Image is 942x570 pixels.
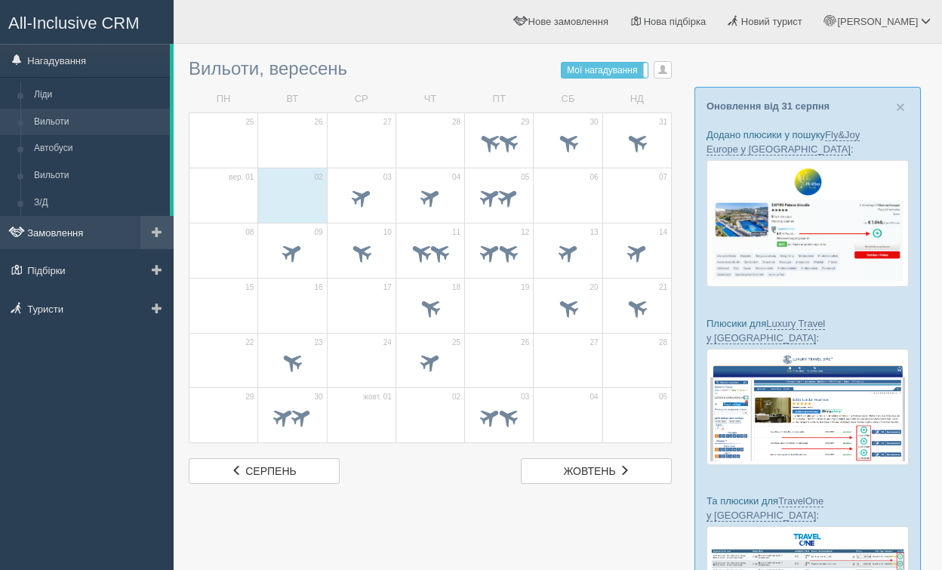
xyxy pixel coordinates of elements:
span: 27 [590,337,599,348]
span: 20 [590,282,599,293]
p: Додано плюсики у пошуку : [706,128,909,156]
span: 18 [452,282,460,293]
span: 08 [245,227,254,238]
span: 14 [659,227,667,238]
span: 21 [659,282,667,293]
h3: Вильоти, вересень [189,59,672,79]
td: НД [602,86,671,112]
td: ПТ [465,86,534,112]
span: 02 [314,172,322,183]
span: All-Inclusive CRM [8,14,140,32]
span: 17 [383,282,392,293]
span: 26 [521,337,529,348]
span: 30 [590,117,599,128]
span: 24 [383,337,392,348]
span: 16 [314,282,322,293]
span: 26 [314,117,322,128]
td: СР [327,86,396,112]
span: 22 [245,337,254,348]
span: [PERSON_NAME] [837,16,918,27]
a: Вильоти [27,109,170,136]
a: Оновлення від 31 серпня [706,100,830,112]
span: 28 [452,117,460,128]
span: 25 [452,337,460,348]
span: 25 [245,117,254,128]
img: fly-joy-de-proposal-crm-for-travel-agency.png [706,160,909,287]
a: Luxury Travel у [GEOGRAPHIC_DATA] [706,318,825,344]
span: 02 [452,392,460,402]
span: 29 [245,392,254,402]
span: 15 [245,282,254,293]
span: 09 [314,227,322,238]
span: 04 [590,392,599,402]
span: × [896,98,905,116]
span: 13 [590,227,599,238]
span: 30 [314,392,322,402]
span: жовтень [564,465,616,477]
span: 03 [383,172,392,183]
span: 29 [521,117,529,128]
img: luxury-travel-%D0%BF%D0%BE%D0%B4%D0%B1%D0%BE%D1%80%D0%BA%D0%B0-%D1%81%D1%80%D0%BC-%D0%B4%D0%BB%D1... [706,349,909,465]
a: жовтень [521,458,672,484]
a: All-Inclusive CRM [1,1,173,42]
td: ВТ [258,86,327,112]
span: жовт. 01 [363,392,392,402]
span: Мої нагадування [567,65,637,75]
span: 05 [659,392,667,402]
td: ЧТ [396,86,464,112]
span: Новий турист [741,16,802,27]
a: серпень [189,458,340,484]
span: 03 [521,392,529,402]
span: 27 [383,117,392,128]
span: 10 [383,227,392,238]
td: ПН [189,86,258,112]
span: серпень [245,465,296,477]
span: 06 [590,172,599,183]
button: Close [896,99,905,115]
span: 28 [659,337,667,348]
a: З/Д [27,189,170,217]
span: 19 [521,282,529,293]
td: СБ [534,86,602,112]
span: 04 [452,172,460,183]
span: вер. 01 [229,172,254,183]
span: 31 [659,117,667,128]
a: Ліди [27,82,170,109]
a: Автобуси [27,135,170,162]
span: 23 [314,337,322,348]
span: 05 [521,172,529,183]
p: Та плюсики для : [706,494,909,522]
span: Нова підбірка [644,16,706,27]
a: Вильоти [27,162,170,189]
span: 12 [521,227,529,238]
span: 07 [659,172,667,183]
span: Нове замовлення [528,16,608,27]
p: Плюсики для : [706,316,909,345]
span: 11 [452,227,460,238]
